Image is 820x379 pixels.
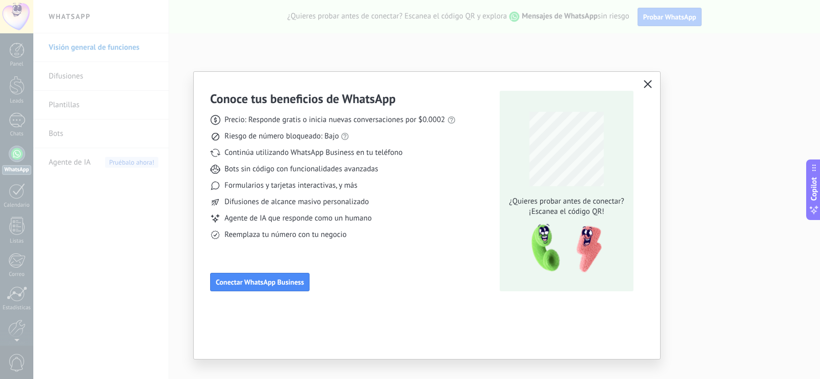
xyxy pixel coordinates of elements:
span: Copilot [809,177,819,201]
span: Formularios y tarjetas interactivas, y más [224,181,357,191]
span: Bots sin código con funcionalidades avanzadas [224,164,378,174]
span: Conectar WhatsApp Business [216,278,304,286]
span: Reemplaza tu número con tu negocio [224,230,346,240]
span: ¡Escanea el código QR! [506,207,627,217]
img: qr-pic-1x.png [523,221,604,276]
button: Conectar WhatsApp Business [210,273,310,291]
span: Agente de IA que responde como un humano [224,213,372,224]
h3: Conoce tus beneficios de WhatsApp [210,91,396,107]
span: Riesgo de número bloqueado: Bajo [224,131,339,142]
span: Difusiones de alcance masivo personalizado [224,197,369,207]
span: Precio: Responde gratis o inicia nuevas conversaciones por $0.0002 [224,115,445,125]
span: Continúa utilizando WhatsApp Business en tu teléfono [224,148,402,158]
span: ¿Quieres probar antes de conectar? [506,196,627,207]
